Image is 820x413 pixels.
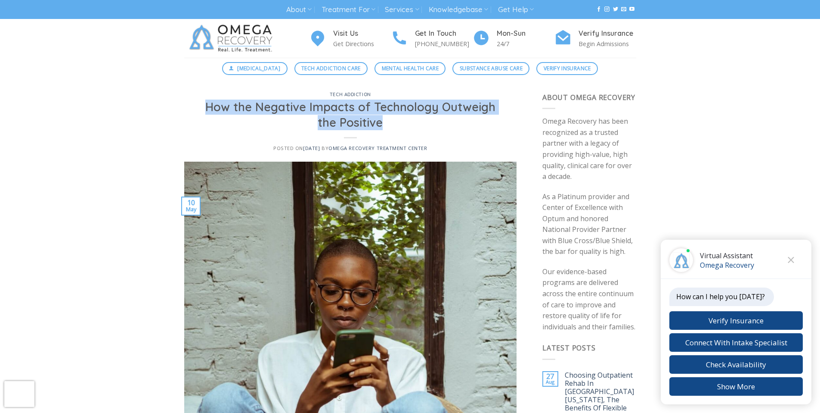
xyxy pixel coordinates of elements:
[498,2,534,18] a: Get Help
[294,62,368,75] a: Tech Addiction Care
[222,62,288,75] a: [MEDICAL_DATA]
[596,6,601,13] a: Follow on Facebook
[536,62,598,75] a: Verify Insurance
[382,64,439,72] span: Mental Health Care
[333,39,391,49] p: Get Directions
[303,145,320,151] a: [DATE]
[554,28,636,49] a: Verify Insurance Begin Admissions
[415,28,473,39] h4: Get In Touch
[415,39,473,49] p: [PHONE_NUMBER]
[544,64,591,72] span: Verify Insurance
[273,145,320,151] span: Posted on
[629,6,634,13] a: Follow on YouTube
[621,6,626,13] a: Send us an email
[497,28,554,39] h4: Mon-Sun
[579,28,636,39] h4: Verify Insurance
[309,28,391,49] a: Visit Us Get Directions
[542,191,636,258] p: As a Platinum provider and Center of Excellence with Optum and honored National Provider Partner ...
[195,100,507,130] h1: How the Negative Impacts of Technology Outweigh the Positive
[333,28,391,39] h4: Visit Us
[391,28,473,49] a: Get In Touch [PHONE_NUMBER]
[429,2,488,18] a: Knowledgebase
[460,64,523,72] span: Substance Abuse Care
[322,2,375,18] a: Treatment For
[497,39,554,49] p: 24/7
[4,381,34,407] iframe: reCAPTCHA
[286,2,312,18] a: About
[374,62,446,75] a: Mental Health Care
[385,2,419,18] a: Services
[604,6,610,13] a: Follow on Instagram
[579,39,636,49] p: Begin Admissions
[613,6,618,13] a: Follow on Twitter
[184,19,281,58] img: Omega Recovery
[330,91,371,97] a: tech addiction
[301,64,361,72] span: Tech Addiction Care
[542,116,636,182] p: Omega Recovery has been recognized as a trusted partner with a legacy of providing high-value, hi...
[542,343,596,353] span: Latest Posts
[237,64,280,72] span: [MEDICAL_DATA]
[322,145,427,151] span: by
[452,62,529,75] a: Substance Abuse Care
[328,145,427,151] a: Omega Recovery Treatment Center
[542,266,636,333] p: Our evidence-based programs are delivered across the entire continuum of care to improve and rest...
[542,93,635,102] span: About Omega Recovery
